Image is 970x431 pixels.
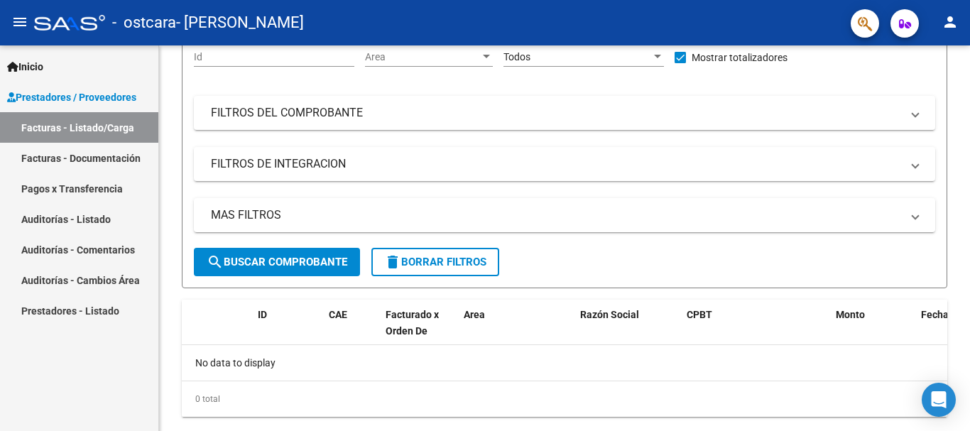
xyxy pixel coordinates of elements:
[7,59,43,75] span: Inicio
[194,96,935,130] mat-expansion-panel-header: FILTROS DEL COMPROBANTE
[384,256,486,268] span: Borrar Filtros
[386,309,439,337] span: Facturado x Orden De
[503,51,530,62] span: Todos
[211,156,901,172] mat-panel-title: FILTROS DE INTEGRACION
[692,49,788,66] span: Mostrar totalizadores
[258,309,267,320] span: ID
[7,89,136,105] span: Prestadores / Proveedores
[211,207,901,223] mat-panel-title: MAS FILTROS
[182,345,947,381] div: No data to display
[252,300,323,362] datatable-header-cell: ID
[11,13,28,31] mat-icon: menu
[194,198,935,232] mat-expansion-panel-header: MAS FILTROS
[365,51,480,63] span: Area
[681,300,830,362] datatable-header-cell: CPBT
[182,381,947,417] div: 0 total
[380,300,458,362] datatable-header-cell: Facturado x Orden De
[458,300,554,362] datatable-header-cell: Area
[574,300,681,362] datatable-header-cell: Razón Social
[194,248,360,276] button: Buscar Comprobante
[687,309,712,320] span: CPBT
[836,309,865,320] span: Monto
[211,105,901,121] mat-panel-title: FILTROS DEL COMPROBANTE
[207,253,224,271] mat-icon: search
[194,147,935,181] mat-expansion-panel-header: FILTROS DE INTEGRACION
[323,300,380,362] datatable-header-cell: CAE
[942,13,959,31] mat-icon: person
[176,7,304,38] span: - [PERSON_NAME]
[384,253,401,271] mat-icon: delete
[830,300,915,362] datatable-header-cell: Monto
[580,309,639,320] span: Razón Social
[922,383,956,417] div: Open Intercom Messenger
[329,309,347,320] span: CAE
[112,7,176,38] span: - ostcara
[371,248,499,276] button: Borrar Filtros
[207,256,347,268] span: Buscar Comprobante
[464,309,485,320] span: Area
